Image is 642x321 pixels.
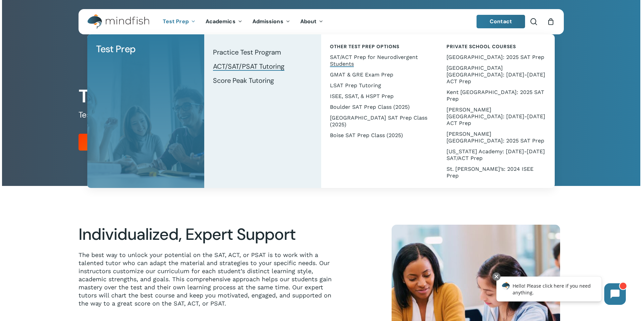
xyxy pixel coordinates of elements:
span: Private School Courses [447,43,516,50]
a: GMAT & GRE Exam Prep [328,69,431,80]
span: GMAT & GRE Exam Prep [330,71,393,78]
span: [US_STATE] Academy: [DATE]-[DATE] SAT/ACT Prep [447,148,545,161]
a: Boise SAT Prep Class (2025) [328,130,431,141]
nav: Main Menu [158,9,328,34]
a: Private School Courses [445,41,548,52]
a: Practice Test Program [211,45,314,59]
a: Score Peak Tutoring [211,73,314,88]
header: Main Menu [79,9,564,34]
a: [US_STATE] Academy: [DATE]-[DATE] SAT/ACT Prep [445,146,548,164]
span: [GEOGRAPHIC_DATA] [GEOGRAPHIC_DATA]: [DATE]-[DATE] ACT Prep [447,65,545,85]
a: [PERSON_NAME][GEOGRAPHIC_DATA]: 2025 SAT Prep [445,129,548,146]
h5: Test Prep Designed for Your Goals [79,109,563,120]
span: SAT/ACT Prep for Neurodivergent Students [330,54,418,67]
a: St. [PERSON_NAME]’s: 2024 ISEE Prep [445,164,548,181]
a: SAT/ACT Prep for Neurodivergent Students [328,52,431,69]
a: ACT/SAT/PSAT Tutoring [211,59,314,73]
a: Register Now [79,134,141,151]
iframe: Chatbot [489,271,633,312]
span: Other Test Prep Options [330,43,399,50]
span: St. [PERSON_NAME]’s: 2024 ISEE Prep [447,166,533,179]
a: [GEOGRAPHIC_DATA] SAT Prep Class (2025) [328,113,431,130]
span: [PERSON_NAME][GEOGRAPHIC_DATA]: 2025 SAT Prep [447,131,544,144]
a: [GEOGRAPHIC_DATA] [GEOGRAPHIC_DATA]: [DATE]-[DATE] ACT Prep [445,63,548,87]
a: Boulder SAT Prep Class (2025) [328,102,431,113]
a: Contact [477,15,525,28]
a: [PERSON_NAME][GEOGRAPHIC_DATA]: [DATE]-[DATE] ACT Prep [445,104,548,129]
span: [PERSON_NAME][GEOGRAPHIC_DATA]: [DATE]-[DATE] ACT Prep [447,106,545,126]
span: Academics [206,18,236,25]
h1: Tutoring for the ACT, SAT and PSAT [79,86,563,107]
span: LSAT Prep Tutoring [330,82,381,89]
span: Admissions [252,18,283,25]
span: Contact [490,18,512,25]
span: About [300,18,317,25]
span: [GEOGRAPHIC_DATA] SAT Prep Class (2025) [330,115,427,128]
span: [GEOGRAPHIC_DATA]: 2025 SAT Prep [447,54,544,60]
span: Test Prep [163,18,189,25]
span: Test Prep [96,43,136,55]
a: Admissions [247,19,295,25]
span: Boulder SAT Prep Class (2025) [330,104,410,110]
span: ACT/SAT/PSAT Tutoring [213,62,284,71]
a: Test Prep [94,41,197,57]
h2: Individualized, Expert Support [79,225,341,244]
a: ISEE, SSAT, & HSPT Prep [328,91,431,102]
a: Academics [201,19,247,25]
a: Kent [GEOGRAPHIC_DATA]: 2025 SAT Prep [445,87,548,104]
a: Cart [547,18,555,25]
p: The best way to unlock your potential on the SAT, ACT, or PSAT is to work with a talented tutor w... [79,251,341,308]
a: About [295,19,329,25]
span: Practice Test Program [213,48,281,57]
span: ISEE, SSAT, & HSPT Prep [330,93,394,99]
span: Boise SAT Prep Class (2025) [330,132,403,138]
a: [GEOGRAPHIC_DATA]: 2025 SAT Prep [445,52,548,63]
a: Test Prep [158,19,201,25]
span: Kent [GEOGRAPHIC_DATA]: 2025 SAT Prep [447,89,544,102]
a: Other Test Prep Options [328,41,431,52]
a: LSAT Prep Tutoring [328,80,431,91]
span: Score Peak Tutoring [213,76,274,85]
